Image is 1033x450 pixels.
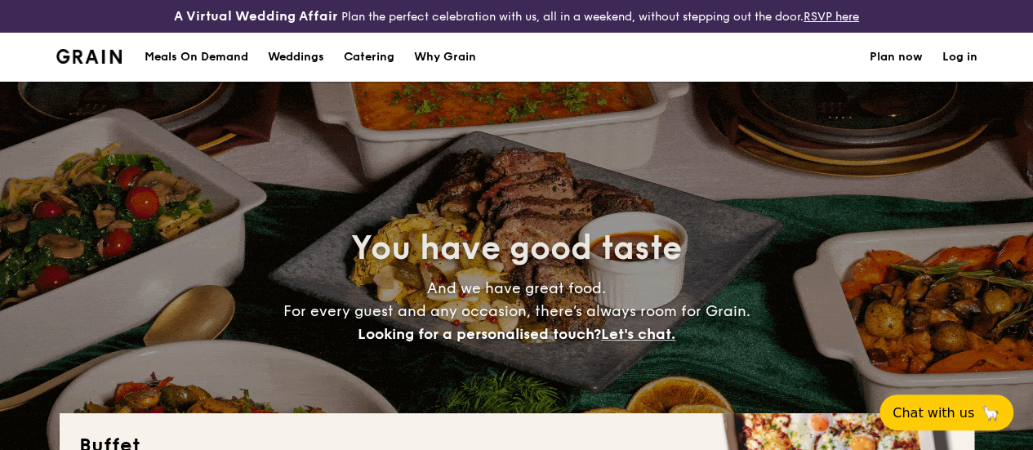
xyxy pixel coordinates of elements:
button: Chat with us🦙 [879,394,1013,430]
span: Chat with us [893,405,974,421]
a: Logotype [56,49,122,64]
div: Weddings [268,33,324,82]
img: Grain [56,49,122,64]
a: RSVP here [804,10,859,24]
a: Catering [334,33,404,82]
span: Let's chat. [601,325,675,343]
span: And we have great food. For every guest and any occasion, there’s always room for Grain. [283,279,750,343]
a: Why Grain [404,33,486,82]
span: Looking for a personalised touch? [358,325,601,343]
span: 🦙 [981,403,1000,422]
div: Plan the perfect celebration with us, all in a weekend, without stepping out the door. [172,7,861,26]
div: Meals On Demand [145,33,248,82]
div: Why Grain [414,33,476,82]
h4: A Virtual Wedding Affair [174,7,338,26]
h1: Catering [344,33,394,82]
a: Plan now [870,33,923,82]
span: You have good taste [351,229,682,268]
a: Weddings [258,33,334,82]
a: Log in [942,33,977,82]
a: Meals On Demand [135,33,258,82]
